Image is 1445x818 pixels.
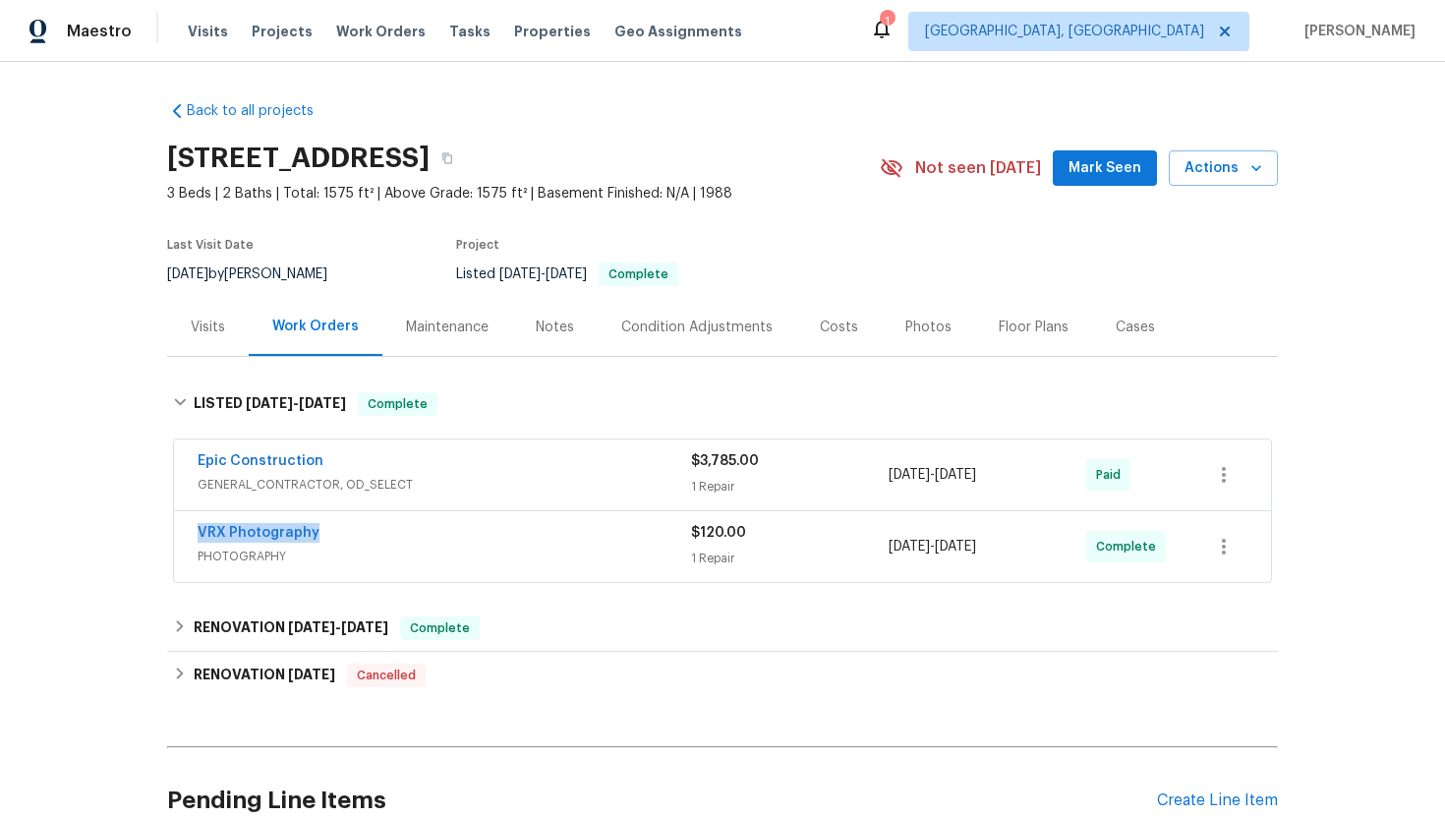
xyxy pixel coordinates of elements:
span: Last Visit Date [167,239,254,251]
div: RENOVATION [DATE]Cancelled [167,652,1278,699]
span: $120.00 [691,526,746,540]
span: - [288,620,388,634]
span: [DATE] [288,620,335,634]
div: by [PERSON_NAME] [167,263,351,286]
h6: RENOVATION [194,616,388,640]
span: Cancelled [349,666,424,685]
span: - [499,267,587,281]
span: [DATE] [288,668,335,681]
span: Complete [402,618,478,638]
div: Visits [191,318,225,337]
button: Actions [1169,150,1278,187]
span: Visits [188,22,228,41]
div: Notes [536,318,574,337]
span: [DATE] [499,267,541,281]
span: Tasks [449,25,491,38]
span: Work Orders [336,22,426,41]
div: 1 [880,12,894,31]
span: Complete [360,394,435,414]
span: [DATE] [546,267,587,281]
span: $3,785.00 [691,454,759,468]
button: Mark Seen [1053,150,1157,187]
div: Work Orders [272,317,359,336]
span: [DATE] [935,540,976,554]
span: Maestro [67,22,132,41]
h2: [STREET_ADDRESS] [167,148,430,168]
span: Mark Seen [1069,156,1141,181]
span: [DATE] [299,396,346,410]
span: [PERSON_NAME] [1297,22,1416,41]
span: Projects [252,22,313,41]
span: Project [456,239,499,251]
span: [DATE] [935,468,976,482]
a: VRX Photography [198,526,319,540]
div: Floor Plans [999,318,1069,337]
span: [GEOGRAPHIC_DATA], [GEOGRAPHIC_DATA] [925,22,1204,41]
div: Cases [1116,318,1155,337]
span: Complete [601,268,676,280]
span: - [246,396,346,410]
span: GENERAL_CONTRACTOR, OD_SELECT [198,475,691,495]
div: 1 Repair [691,549,889,568]
span: Complete [1096,537,1164,556]
span: Properties [514,22,591,41]
div: Maintenance [406,318,489,337]
div: Create Line Item [1157,791,1278,810]
span: [DATE] [889,540,930,554]
span: Not seen [DATE] [915,158,1041,178]
span: Listed [456,267,678,281]
button: Copy Address [430,141,465,176]
span: Actions [1185,156,1262,181]
span: [DATE] [889,468,930,482]
a: Back to all projects [167,101,356,121]
div: Costs [820,318,858,337]
h6: LISTED [194,392,346,416]
span: - [889,537,976,556]
div: Condition Adjustments [621,318,773,337]
span: [DATE] [246,396,293,410]
span: 3 Beds | 2 Baths | Total: 1575 ft² | Above Grade: 1575 ft² | Basement Finished: N/A | 1988 [167,184,880,204]
div: 1 Repair [691,477,889,497]
span: PHOTOGRAPHY [198,547,691,566]
div: Photos [905,318,952,337]
a: Epic Construction [198,454,323,468]
h6: RENOVATION [194,664,335,687]
span: - [889,465,976,485]
span: Geo Assignments [614,22,742,41]
span: [DATE] [341,620,388,634]
span: [DATE] [167,267,208,281]
div: LISTED [DATE]-[DATE]Complete [167,373,1278,436]
div: RENOVATION [DATE]-[DATE]Complete [167,605,1278,652]
span: Paid [1096,465,1128,485]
